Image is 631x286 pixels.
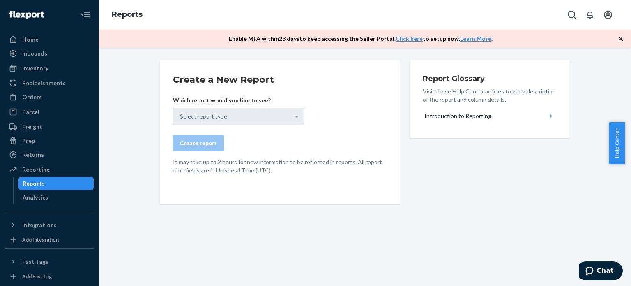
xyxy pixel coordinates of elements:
a: Reports [18,177,94,190]
img: Flexport logo [9,11,44,19]
a: Returns [5,148,94,161]
a: Inbounds [5,47,94,60]
p: Enable MFA within 23 days to keep accessing the Seller Portal. to setup now. . [229,35,493,43]
p: Which report would you like to see? [173,96,304,105]
div: Integrations [22,221,57,229]
a: Click here [396,35,423,42]
a: Reports [112,10,143,19]
button: Open notifications [582,7,598,23]
a: Replenishments [5,77,94,90]
button: Close Navigation [77,7,94,23]
iframe: Opens a widget where you can chat to one of our agents [579,261,623,282]
h3: Report Glossary [423,73,557,84]
button: Introduction to Reporting [423,107,557,125]
div: Add Fast Tag [22,273,52,280]
div: Prep [22,137,35,145]
a: Analytics [18,191,94,204]
div: Orders [22,93,42,101]
a: Learn More [460,35,491,42]
a: Reporting [5,163,94,176]
div: Returns [22,151,44,159]
a: Prep [5,134,94,147]
a: Parcel [5,105,94,119]
a: Home [5,33,94,46]
div: Introduction to Reporting [424,112,491,120]
button: Open Search Box [564,7,580,23]
div: Inbounds [22,49,47,58]
a: Add Integration [5,235,94,245]
button: Open account menu [600,7,616,23]
a: Orders [5,91,94,104]
button: Integrations [5,219,94,232]
div: Reporting [22,165,50,174]
a: Freight [5,120,94,133]
div: Freight [22,123,42,131]
div: Add Integration [22,236,59,243]
div: Create report [180,139,217,147]
button: Create report [173,135,224,151]
div: Inventory [22,64,48,72]
a: Add Fast Tag [5,272,94,281]
h2: Create a New Report [173,73,387,86]
button: Help Center [609,122,625,164]
div: Replenishments [22,79,66,87]
div: Parcel [22,108,39,116]
div: Reports [23,179,45,188]
button: Fast Tags [5,255,94,268]
p: It may take up to 2 hours for new information to be reflected in reports. All report time fields ... [173,158,387,174]
ol: breadcrumbs [105,3,149,27]
a: Inventory [5,62,94,75]
div: Fast Tags [22,258,48,266]
div: Analytics [23,193,48,202]
p: Visit these Help Center articles to get a description of the report and column details. [423,87,557,104]
div: Home [22,35,39,44]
